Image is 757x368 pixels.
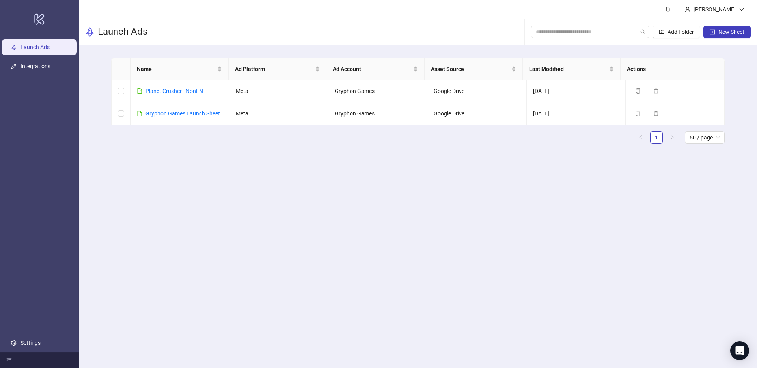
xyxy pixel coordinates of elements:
[703,26,751,38] button: New Sheet
[685,7,690,12] span: user
[98,26,147,38] h3: Launch Ads
[635,111,641,116] span: copy
[131,58,229,80] th: Name
[685,131,725,144] div: Page Size
[659,29,664,35] span: folder-add
[328,80,427,102] td: Gryphon Games
[730,341,749,360] div: Open Intercom Messenger
[21,340,41,346] a: Settings
[666,131,679,144] button: right
[427,102,526,125] td: Google Drive
[137,111,142,116] span: file
[431,65,510,73] span: Asset Source
[137,65,216,73] span: Name
[21,44,50,50] a: Launch Ads
[85,27,95,37] span: rocket
[21,63,50,69] a: Integrations
[635,88,641,94] span: copy
[653,111,659,116] span: delete
[634,131,647,144] button: left
[670,135,675,139] span: right
[326,58,425,80] th: Ad Account
[638,135,643,139] span: left
[427,80,526,102] td: Google Drive
[229,102,328,125] td: Meta
[653,88,659,94] span: delete
[527,102,626,125] td: [DATE]
[710,29,715,35] span: plus-square
[634,131,647,144] li: Previous Page
[651,132,662,143] a: 1
[333,65,412,73] span: Ad Account
[235,65,314,73] span: Ad Platform
[690,5,739,14] div: [PERSON_NAME]
[523,58,621,80] th: Last Modified
[6,357,12,363] span: menu-fold
[650,131,663,144] li: 1
[425,58,523,80] th: Asset Source
[229,58,327,80] th: Ad Platform
[145,110,220,117] a: Gryphon Games Launch Sheet
[621,58,719,80] th: Actions
[529,65,608,73] span: Last Modified
[668,29,694,35] span: Add Folder
[137,88,142,94] span: file
[328,102,427,125] td: Gryphon Games
[739,7,744,12] span: down
[653,26,700,38] button: Add Folder
[666,131,679,144] li: Next Page
[229,80,328,102] td: Meta
[665,6,671,12] span: bell
[640,29,646,35] span: search
[690,132,720,143] span: 50 / page
[145,88,203,94] a: Planet Crusher - NonEN
[718,29,744,35] span: New Sheet
[527,80,626,102] td: [DATE]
